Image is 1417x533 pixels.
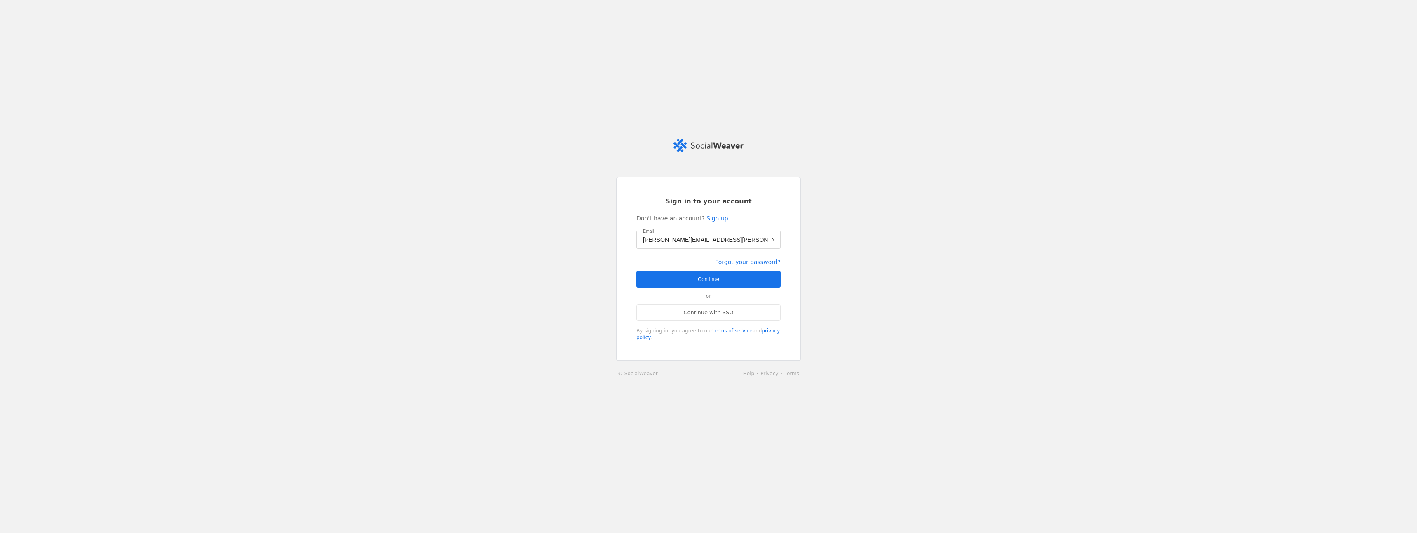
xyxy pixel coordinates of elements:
a: Continue with SSO [636,304,781,321]
span: or [702,288,715,304]
a: Help [743,371,754,376]
a: Terms [785,371,799,376]
a: terms of service [713,328,753,334]
button: Continue [636,271,781,288]
a: © SocialWeaver [618,369,658,378]
a: Privacy [760,371,778,376]
a: Sign up [706,214,728,222]
li: · [779,369,785,378]
li: · [754,369,760,378]
span: Don't have an account? [636,214,705,222]
span: Continue [698,275,719,283]
a: Forgot your password? [715,259,781,265]
mat-label: Email [643,227,654,235]
div: By signing in, you agree to our and . [636,327,781,341]
input: Email [643,235,774,245]
a: privacy policy [636,328,780,340]
span: Sign in to your account [665,197,752,206]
